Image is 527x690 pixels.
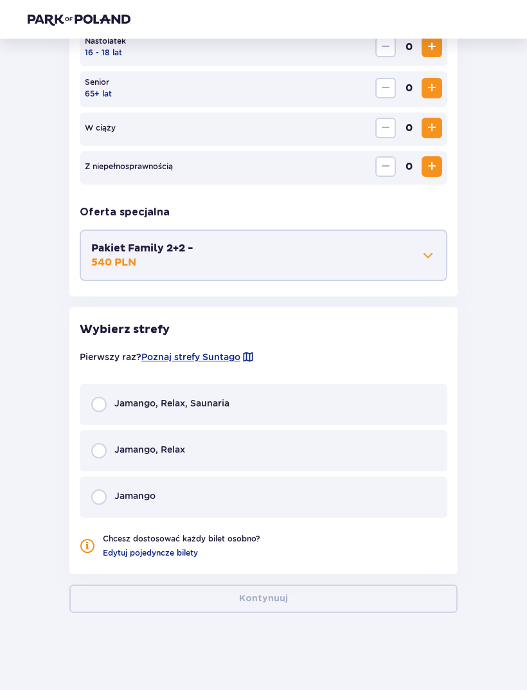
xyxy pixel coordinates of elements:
button: Pakiet Family 2+2 -540 PLN [91,241,436,269]
p: Pakiet Family 2+2 - [91,241,193,255]
p: Chcesz dostosować każdy bilet osobno? [103,533,260,545]
p: Pierwszy raz? [80,350,255,363]
p: Z niepełno­sprawnością [85,161,173,172]
p: Wybierz strefy [80,322,447,338]
p: 540 PLN [91,255,136,269]
span: 0 [398,37,419,57]
button: Decrease [375,118,396,138]
p: Nastolatek [85,35,126,47]
button: Increase [422,118,442,138]
p: 16 - 18 lat [85,47,122,59]
span: 0 [398,118,419,138]
p: W ciąży [85,122,116,134]
a: Poznaj strefy Suntago [141,350,240,363]
a: Edytuj pojedyncze bilety [103,547,198,559]
p: Kontynuuj [239,592,288,605]
p: Jamango, Relax [114,443,185,456]
p: Jamango [114,489,156,502]
p: 65+ lat [85,88,112,100]
button: Decrease [375,156,396,177]
span: 0 [398,78,419,98]
button: Decrease [375,78,396,98]
img: Park of Poland logo [28,13,130,26]
p: Jamango, Relax, Saunaria [114,397,229,410]
button: Increase [422,37,442,57]
button: Increase [422,78,442,98]
button: Decrease [375,37,396,57]
button: Kontynuuj [69,585,458,613]
p: Oferta specjalna [80,205,170,219]
p: Senior [85,77,109,88]
span: 0 [398,156,419,177]
button: Increase [422,156,442,177]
